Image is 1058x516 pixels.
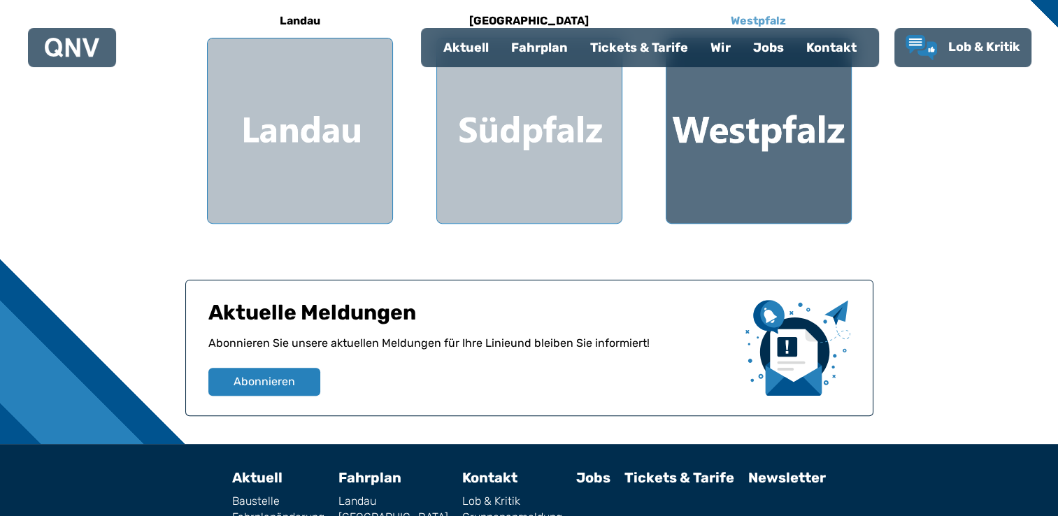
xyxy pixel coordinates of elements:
[906,35,1020,60] a: Lob & Kritik
[624,469,734,486] a: Tickets & Tarife
[208,368,320,396] button: Abonnieren
[464,10,594,32] h6: [GEOGRAPHIC_DATA]
[742,29,795,66] a: Jobs
[208,335,734,368] p: Abonnieren Sie unsere aktuellen Meldungen für Ihre Linie und bleiben Sie informiert!
[745,300,850,396] img: newsletter
[338,496,448,507] a: Landau
[45,34,99,62] a: QNV Logo
[725,10,792,32] h6: Westpfalz
[274,10,326,32] h6: Landau
[338,469,401,486] a: Fahrplan
[699,29,742,66] a: Wir
[232,496,324,507] a: Baustelle
[432,29,500,66] a: Aktuell
[748,469,826,486] a: Newsletter
[795,29,868,66] a: Kontakt
[436,4,622,224] a: [GEOGRAPHIC_DATA] Region Südpfalz
[579,29,699,66] a: Tickets & Tarife
[462,496,562,507] a: Lob & Kritik
[948,39,1020,55] span: Lob & Kritik
[45,38,99,57] img: QNV Logo
[462,469,517,486] a: Kontakt
[576,469,610,486] a: Jobs
[232,469,283,486] a: Aktuell
[666,4,852,224] a: Westpfalz Region Westpfalz
[208,300,734,335] h1: Aktuelle Meldungen
[234,373,295,390] span: Abonnieren
[207,4,393,224] a: Landau Region Landau
[500,29,579,66] a: Fahrplan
